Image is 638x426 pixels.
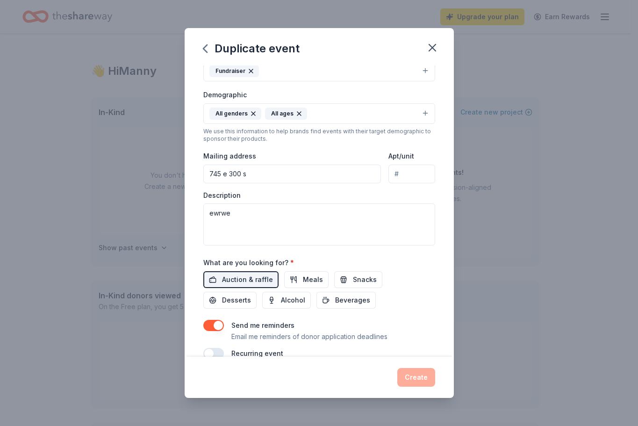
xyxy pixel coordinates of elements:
span: Auction & raffle [222,274,273,285]
button: Desserts [203,292,257,309]
div: All genders [209,108,261,120]
span: Snacks [353,274,377,285]
button: Snacks [334,271,382,288]
button: All gendersAll ages [203,103,435,124]
span: Beverages [335,295,370,306]
input: Enter a US address [203,165,381,183]
label: Description [203,191,241,200]
input: # [388,165,435,183]
span: Desserts [222,295,251,306]
div: Fundraiser [209,65,259,77]
button: Alcohol [262,292,311,309]
button: Auction & raffle [203,271,279,288]
span: Alcohol [281,295,305,306]
p: Email me reminders of donor application deadlines [231,331,387,342]
label: Apt/unit [388,152,414,161]
span: Meals [303,274,323,285]
label: Demographic [203,90,247,100]
div: All ages [265,108,307,120]
label: Recurring event [231,349,283,357]
button: Meals [284,271,329,288]
div: We use this information to help brands find events with their target demographic to sponsor their... [203,128,435,143]
label: Mailing address [203,152,256,161]
label: Send me reminders [231,321,294,329]
textarea: To enrich screen reader interactions, please activate Accessibility in Grammarly extension settings [203,203,435,245]
label: What are you looking for? [203,258,294,267]
button: Beverages [316,292,376,309]
button: Fundraiser [203,61,435,81]
div: Duplicate event [203,41,300,56]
